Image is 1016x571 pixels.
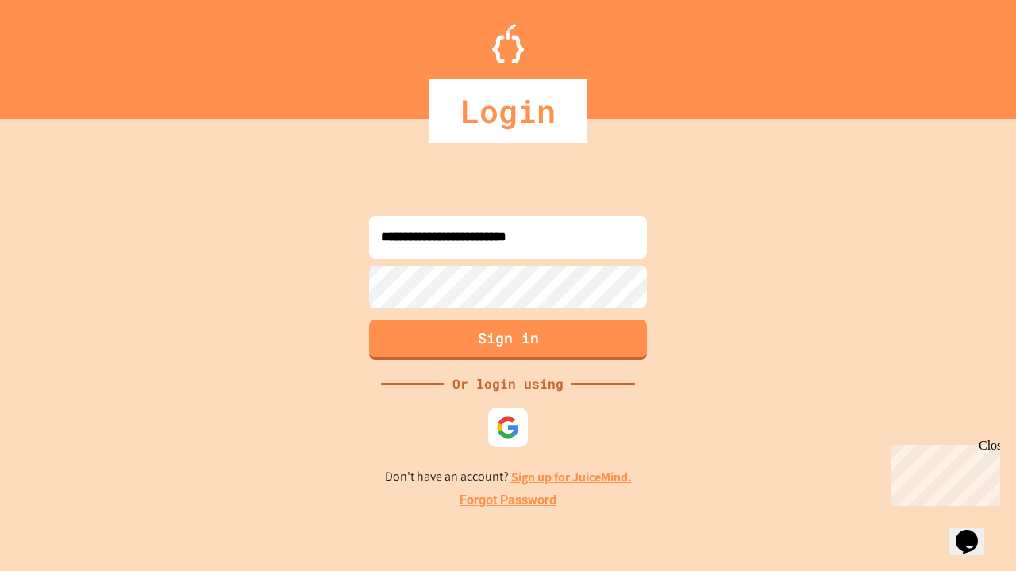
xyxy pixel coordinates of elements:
div: Or login using [444,374,571,393]
div: Chat with us now!Close [6,6,110,101]
div: Login [429,79,587,143]
img: google-icon.svg [496,416,520,439]
p: Don't have an account? [385,467,632,487]
button: Sign in [369,320,647,360]
iframe: chat widget [884,439,1000,506]
a: Forgot Password [460,491,556,510]
a: Sign up for JuiceMind. [511,469,632,485]
img: Logo.svg [492,24,524,63]
iframe: chat widget [949,508,1000,555]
